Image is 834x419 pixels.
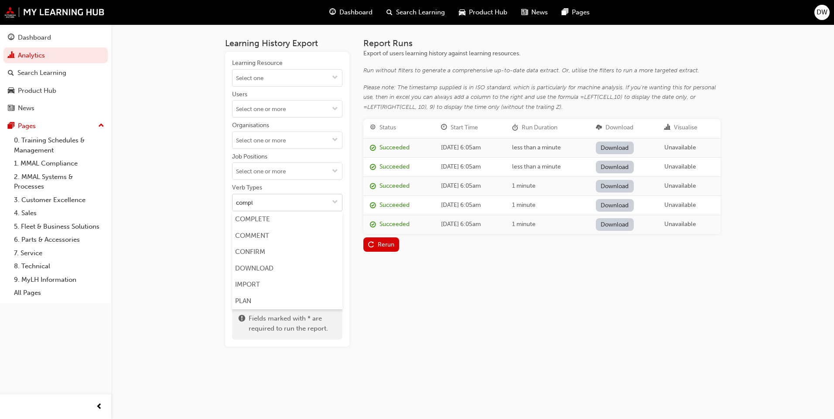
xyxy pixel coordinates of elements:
a: 7. Service [10,247,108,260]
span: down-icon [332,106,338,113]
div: Pages [18,121,36,131]
div: 1 minute [512,220,583,230]
li: COMMENT [232,227,342,244]
span: guage-icon [8,34,14,42]
a: All Pages [10,286,108,300]
span: News [531,7,548,17]
div: 1 minute [512,181,583,191]
span: down-icon [332,74,338,82]
span: report_succeeded-icon [370,164,376,171]
div: Dashboard [18,33,51,43]
button: Pages [3,118,108,134]
button: toggle menu [328,163,342,179]
div: [DATE] 6:05am [441,162,499,172]
span: Unavailable [664,182,696,189]
span: exclaim-icon [239,314,245,333]
div: Job Positions [232,152,267,161]
a: 8. Technical [10,260,108,273]
span: Search Learning [396,7,445,17]
button: toggle menu [328,101,342,117]
div: Succeeded [379,220,410,230]
div: [DATE] 6:05am [441,181,499,191]
a: Download [596,180,634,193]
span: down-icon [332,168,338,176]
a: Product Hub [3,83,108,99]
div: Download [605,123,633,133]
img: mmal [4,7,105,18]
span: target-icon [370,124,376,132]
span: search-icon [386,7,393,18]
a: Download [596,161,634,173]
a: 5. Fleet & Business Solutions [10,220,108,233]
h3: Learning History Export [225,38,349,48]
a: news-iconNews [514,3,555,21]
div: [DATE] 6:05am [441,200,499,210]
a: 1. MMAL Compliance [10,157,108,170]
span: download-icon [596,124,602,132]
span: pages-icon [562,7,568,18]
button: toggle menu [328,132,342,149]
li: DOWNLOAD [232,260,342,277]
span: news-icon [8,105,14,112]
h3: Report Runs [363,38,721,48]
span: chart-icon [8,52,14,60]
span: clock-icon [441,124,447,132]
div: less than a minute [512,162,583,172]
a: 6. Parts & Accessories [10,233,108,247]
a: search-iconSearch Learning [379,3,452,21]
div: News [18,103,34,113]
span: Unavailable [664,144,696,151]
div: Learning Resource [232,59,283,68]
div: Search Learning [17,68,66,78]
a: 2. MMAL Systems & Processes [10,170,108,193]
div: Succeeded [379,200,410,210]
div: Verb Types [232,183,262,192]
a: 9. MyLH Information [10,273,108,287]
span: report_succeeded-icon [370,183,376,190]
span: Pages [572,7,590,17]
a: Download [596,218,634,231]
input: Verb Typestoggle menu [232,194,342,211]
span: down-icon [332,137,338,144]
a: Analytics [3,47,108,64]
a: 4. Sales [10,206,108,220]
div: Please note: The timestamp supplied is in ISO standard, which is particularly for machine analysi... [363,83,721,112]
input: Organisationstoggle menu [232,132,342,149]
span: guage-icon [329,7,336,18]
button: toggle menu [328,70,342,86]
div: [DATE] 6:05am [441,220,499,230]
div: Status [379,123,396,133]
a: News [3,100,108,116]
li: PLAN [232,293,342,309]
span: Unavailable [664,220,696,228]
span: pages-icon [8,122,14,130]
div: Succeeded [379,162,410,172]
button: DashboardAnalyticsSearch LearningProduct HubNews [3,28,108,118]
div: Run Duration [522,123,557,133]
button: toggle menu [328,194,342,211]
span: report_succeeded-icon [370,202,376,209]
a: Download [596,142,634,154]
a: Download [596,199,634,212]
span: report_succeeded-icon [370,221,376,229]
span: prev-icon [96,402,103,412]
a: 3. Customer Excellence [10,193,108,207]
div: Succeeded [379,181,410,191]
span: car-icon [8,87,14,95]
a: Search Learning [3,65,108,81]
span: car-icon [459,7,465,18]
div: Start Time [451,123,478,133]
input: Userstoggle menu [232,101,342,117]
input: Job Positionstoggle menu [232,163,342,179]
span: chart-icon [664,124,670,132]
input: Learning Resourcetoggle menu [232,70,342,86]
li: IMPORT [232,277,342,293]
div: Succeeded [379,143,410,153]
span: Fields marked with * are required to run the report. [249,314,336,333]
span: Unavailable [664,201,696,209]
div: [DATE] 6:05am [441,143,499,153]
div: Organisations [232,121,269,130]
div: Run without filters to generate a comprehensive up-to-date data extract. Or, utilise the filters ... [363,66,721,76]
span: Product Hub [469,7,507,17]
